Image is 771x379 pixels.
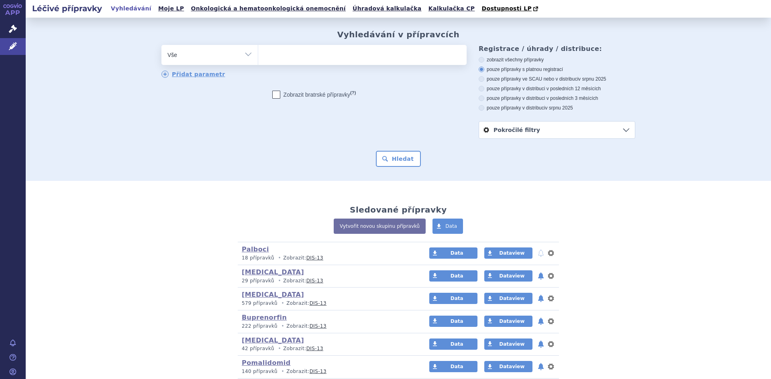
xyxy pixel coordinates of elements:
button: notifikace [537,248,545,258]
h3: Registrace / úhrady / distribuce: [479,45,635,53]
p: Zobrazit: [242,345,414,352]
p: Zobrazit: [242,278,414,284]
button: nastavení [547,316,555,326]
a: Vytvořit novou skupinu přípravků [334,219,426,234]
a: Data [429,293,477,304]
a: Onkologická a hematoonkologická onemocnění [188,3,348,14]
span: v srpnu 2025 [578,76,606,82]
label: Zobrazit bratrské přípravky [272,91,356,99]
a: Úhradová kalkulačka [350,3,424,14]
span: Data [451,250,463,256]
span: Dataview [499,364,524,369]
h2: Sledované přípravky [350,205,447,215]
span: Data [451,318,463,324]
button: nastavení [547,271,555,281]
abbr: (?) [350,90,356,95]
a: Data [429,361,477,372]
button: notifikace [537,339,545,349]
h2: Léčivé přípravky [26,3,108,14]
span: Dataview [499,250,524,256]
a: DIS-13 [310,323,326,329]
label: pouze přípravky v distribuci v posledních 3 měsících [479,95,635,101]
span: 222 přípravků [242,323,277,329]
a: Dataview [484,316,532,327]
button: Hledat [376,151,421,167]
button: notifikace [537,362,545,371]
button: nastavení [547,362,555,371]
a: Dataview [484,361,532,372]
i: • [276,345,283,352]
a: Buprenorfin [242,314,287,321]
a: Přidat parametr [161,71,225,78]
a: [MEDICAL_DATA] [242,268,304,276]
a: Vyhledávání [108,3,154,14]
span: Data [445,223,457,229]
i: • [279,323,286,330]
span: Data [451,364,463,369]
span: 42 přípravků [242,346,274,351]
a: Dostupnosti LP [479,3,542,14]
a: Moje LP [156,3,186,14]
label: zobrazit všechny přípravky [479,57,635,63]
a: DIS-13 [306,255,323,261]
p: Zobrazit: [242,368,414,375]
button: nastavení [547,339,555,349]
span: Dostupnosti LP [481,5,532,12]
a: Data [429,270,477,282]
label: pouze přípravky v distribuci [479,105,635,111]
span: Dataview [499,341,524,347]
i: • [279,300,286,307]
button: notifikace [537,271,545,281]
i: • [279,368,286,375]
a: Data [432,219,463,234]
span: 29 přípravků [242,278,274,284]
button: notifikace [537,294,545,303]
a: DIS-13 [306,346,323,351]
span: Data [451,341,463,347]
a: Dataview [484,293,532,304]
a: Data [429,247,477,259]
a: DIS-13 [310,300,326,306]
h2: Vyhledávání v přípravcích [337,30,460,39]
span: Dataview [499,273,524,279]
a: Kalkulačka CP [426,3,477,14]
a: Data [429,338,477,350]
a: [MEDICAL_DATA] [242,336,304,344]
span: 18 přípravků [242,255,274,261]
label: pouze přípravky v distribuci v posledních 12 měsících [479,85,635,92]
a: DIS-13 [306,278,323,284]
label: pouze přípravky ve SCAU nebo v distribuci [479,76,635,82]
button: nastavení [547,248,555,258]
p: Zobrazit: [242,255,414,261]
p: Zobrazit: [242,300,414,307]
button: notifikace [537,316,545,326]
a: Pokročilé filtry [479,122,635,138]
span: Data [451,296,463,301]
a: Dataview [484,338,532,350]
a: [MEDICAL_DATA] [242,291,304,298]
i: • [276,255,283,261]
p: Zobrazit: [242,323,414,330]
span: Data [451,273,463,279]
a: DIS-13 [310,369,326,374]
span: 140 přípravků [242,369,277,374]
a: Dataview [484,270,532,282]
span: Dataview [499,318,524,324]
label: pouze přípravky s platnou registrací [479,66,635,73]
a: Palboci [242,245,269,253]
a: Pomalidomid [242,359,291,367]
span: 579 přípravků [242,300,277,306]
i: • [276,278,283,284]
button: nastavení [547,294,555,303]
span: v srpnu 2025 [545,105,573,111]
a: Dataview [484,247,532,259]
a: Data [429,316,477,327]
span: Dataview [499,296,524,301]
